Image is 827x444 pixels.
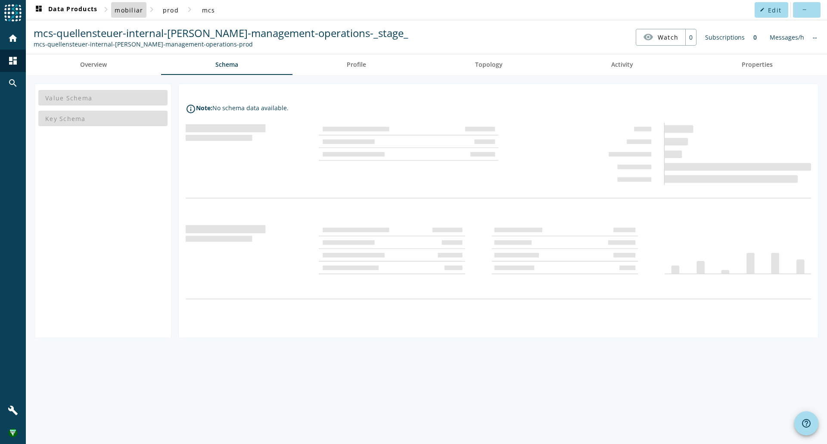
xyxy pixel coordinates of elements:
div: Kafka Topic: mcs-quellensteuer-internal-kafka-management-operations-prod [34,40,408,48]
span: Edit [768,6,781,14]
mat-icon: dashboard [8,56,18,66]
button: Edit [755,2,788,18]
mat-icon: chevron_right [146,4,157,15]
span: mcs [202,6,215,14]
button: prod [157,2,184,18]
img: spoud-logo.svg [4,4,22,22]
button: Watch [636,29,685,45]
button: mobiliar [111,2,146,18]
span: mobiliar [115,6,143,14]
span: mcs-quellensteuer-internal-[PERSON_NAME]-management-operations-_stage_ [34,26,408,40]
span: Overview [80,62,107,68]
span: Data Products [34,5,97,15]
span: Activity [611,62,633,68]
mat-icon: build [8,405,18,416]
mat-icon: visibility [643,32,653,42]
mat-icon: chevron_right [184,4,195,15]
span: Profile [347,62,366,68]
div: No information [808,29,821,46]
span: Schema [215,62,238,68]
div: Subscriptions [701,29,749,46]
mat-icon: more_horiz [802,7,806,12]
div: No schema data available. [212,104,289,112]
div: Messages/h [765,29,808,46]
button: mcs [195,2,222,18]
i: info_outline [186,104,196,114]
div: 0 [685,29,696,45]
span: Properties [742,62,773,68]
mat-icon: edit [760,7,765,12]
span: Topology [475,62,503,68]
mat-icon: help_outline [801,418,811,428]
img: 81598254d5c178b7e6f2ea923a55c517 [9,428,17,437]
mat-icon: chevron_right [101,4,111,15]
img: empty-content [186,123,811,299]
span: Watch [658,30,678,45]
div: 0 [749,29,761,46]
div: Note: [196,104,212,112]
button: Data Products [30,2,101,18]
mat-icon: home [8,33,18,43]
mat-icon: search [8,78,18,88]
span: prod [163,6,179,14]
mat-icon: dashboard [34,5,44,15]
